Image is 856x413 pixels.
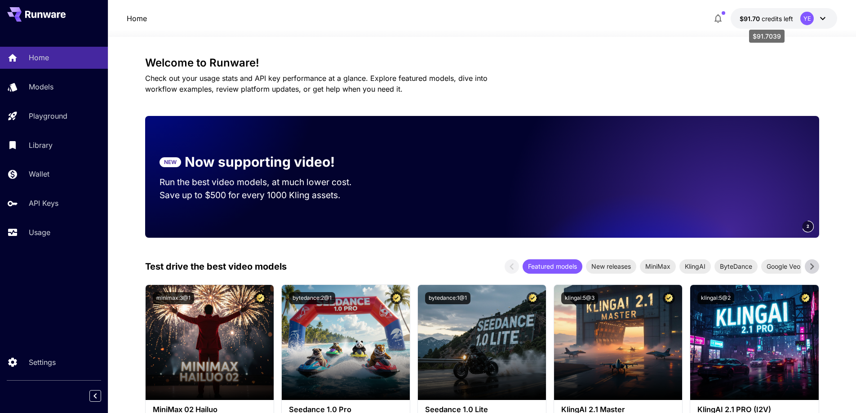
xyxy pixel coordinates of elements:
button: $91.7039YE [731,8,837,29]
p: Now supporting video! [185,152,335,172]
div: YE [800,12,814,25]
button: bytedance:1@1 [425,292,470,304]
p: Run the best video models, at much lower cost. [160,176,369,189]
button: Certified Model – Vetted for best performance and includes a commercial license. [527,292,539,304]
nav: breadcrumb [127,13,147,24]
div: $91.7039 [740,14,793,23]
p: Library [29,140,53,151]
img: alt [146,285,274,400]
div: Collapse sidebar [96,388,108,404]
div: KlingAI [679,259,711,274]
button: bytedance:2@1 [289,292,335,304]
span: Featured models [523,262,582,271]
span: Check out your usage stats and API key performance at a glance. Explore featured models, dive int... [145,74,488,93]
span: ByteDance [714,262,758,271]
button: Certified Model – Vetted for best performance and includes a commercial license. [390,292,403,304]
button: klingai:5@3 [561,292,598,304]
p: Save up to $500 for every 1000 Kling assets. [160,189,369,202]
button: minimax:3@1 [153,292,194,304]
img: alt [554,285,682,400]
p: Playground [29,111,67,121]
p: Test drive the best video models [145,260,287,273]
span: $91.70 [740,15,762,22]
p: Models [29,81,53,92]
button: Certified Model – Vetted for best performance and includes a commercial license. [254,292,266,304]
div: Google Veo [761,259,806,274]
div: $91.7039 [749,30,785,43]
button: Collapse sidebar [89,390,101,402]
p: Wallet [29,169,49,179]
button: Certified Model – Vetted for best performance and includes a commercial license. [799,292,812,304]
p: Usage [29,227,50,238]
a: Home [127,13,147,24]
img: alt [418,285,546,400]
div: MiniMax [640,259,676,274]
p: NEW [164,158,177,166]
div: New releases [586,259,636,274]
div: ByteDance [714,259,758,274]
button: Certified Model – Vetted for best performance and includes a commercial license. [663,292,675,304]
div: Featured models [523,259,582,274]
img: alt [690,285,818,400]
span: New releases [586,262,636,271]
span: MiniMax [640,262,676,271]
h3: Welcome to Runware! [145,57,819,69]
img: alt [282,285,410,400]
span: credits left [762,15,793,22]
p: Settings [29,357,56,368]
button: klingai:5@2 [697,292,734,304]
span: 2 [807,223,809,230]
p: API Keys [29,198,58,209]
span: KlingAI [679,262,711,271]
p: Home [29,52,49,63]
span: Google Veo [761,262,806,271]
